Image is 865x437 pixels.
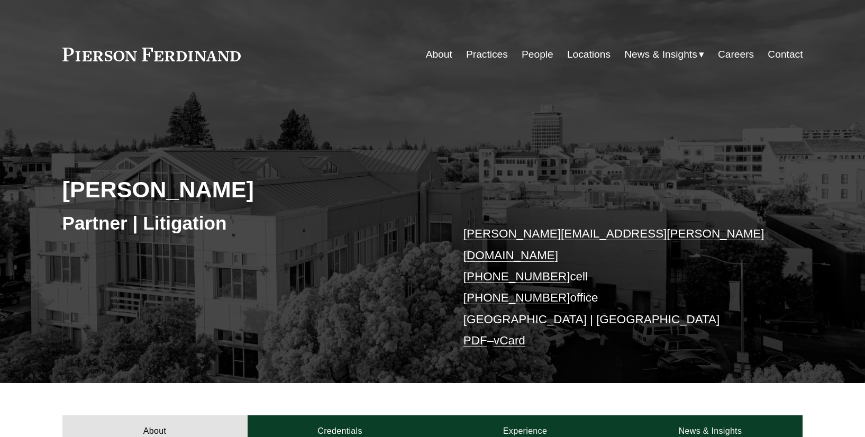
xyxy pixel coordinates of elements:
a: Careers [718,44,754,65]
a: Practices [466,44,508,65]
p: cell office [GEOGRAPHIC_DATA] | [GEOGRAPHIC_DATA] – [463,223,772,351]
a: About [426,44,452,65]
a: [PHONE_NUMBER] [463,291,570,304]
a: [PERSON_NAME][EMAIL_ADDRESS][PERSON_NAME][DOMAIN_NAME] [463,227,764,261]
a: folder dropdown [624,44,704,65]
span: News & Insights [624,45,697,64]
a: Contact [768,44,803,65]
a: [PHONE_NUMBER] [463,270,570,283]
a: vCard [494,334,525,347]
h2: [PERSON_NAME] [62,176,433,203]
a: PDF [463,334,487,347]
h3: Partner | Litigation [62,212,433,235]
a: Locations [567,44,611,65]
a: People [522,44,553,65]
